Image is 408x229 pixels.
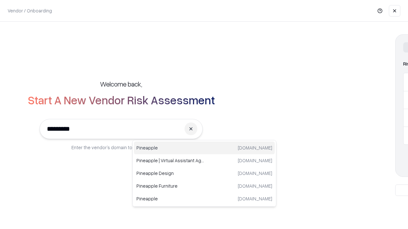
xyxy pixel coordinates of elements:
[100,80,142,88] h5: Welcome back,
[71,144,171,151] p: Enter the vendor’s domain to begin onboarding
[238,157,272,164] p: [DOMAIN_NAME]
[136,157,204,164] p: Pineapple | Virtual Assistant Agency
[238,144,272,151] p: [DOMAIN_NAME]
[136,183,204,189] p: Pineapple Furniture
[136,144,204,151] p: Pineapple
[238,183,272,189] p: [DOMAIN_NAME]
[238,170,272,177] p: [DOMAIN_NAME]
[238,195,272,202] p: [DOMAIN_NAME]
[136,195,204,202] p: Pineapple
[8,7,52,14] p: Vendor / Onboarding
[132,140,276,207] div: Suggestions
[28,94,215,106] h2: Start A New Vendor Risk Assessment
[136,170,204,177] p: Pineapple Design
